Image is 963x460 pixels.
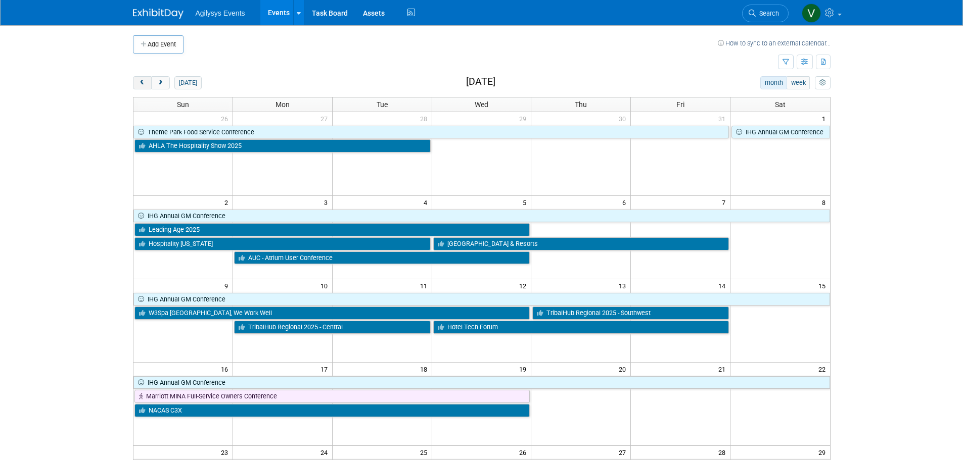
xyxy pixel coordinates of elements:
[518,363,531,375] span: 19
[575,100,587,109] span: Thu
[133,376,830,389] a: IHG Annual GM Conference
[787,76,810,89] button: week
[721,196,730,209] span: 7
[151,76,170,89] button: next
[134,404,530,417] a: NACAS C3X
[220,446,233,458] span: 23
[134,237,431,250] a: Hospitality [US_STATE]
[532,306,729,320] a: TribalHub Regional 2025 - Southwest
[134,390,530,403] a: Marriott MINA Full-Service Owners Conference
[134,139,431,152] a: AHLA The Hospitality Show 2025
[717,363,730,375] span: 21
[676,100,684,109] span: Fri
[817,279,830,292] span: 15
[618,363,630,375] span: 20
[466,76,495,87] h2: [DATE]
[717,112,730,125] span: 31
[717,446,730,458] span: 28
[419,446,432,458] span: 25
[618,112,630,125] span: 30
[220,112,233,125] span: 26
[377,100,388,109] span: Tue
[518,112,531,125] span: 29
[522,196,531,209] span: 5
[802,4,821,23] img: Vaitiare Munoz
[133,9,184,19] img: ExhibitDay
[319,446,332,458] span: 24
[223,279,233,292] span: 9
[234,251,530,265] a: AUC - Atrium User Conference
[177,100,189,109] span: Sun
[756,10,779,17] span: Search
[618,446,630,458] span: 27
[731,126,830,139] a: IHG Annual GM Conference
[419,279,432,292] span: 11
[718,39,831,47] a: How to sync to an external calendar...
[134,306,530,320] a: W3Spa [GEOGRAPHIC_DATA], We Work Well
[817,446,830,458] span: 29
[319,279,332,292] span: 10
[433,237,729,250] a: [GEOGRAPHIC_DATA] & Resorts
[220,363,233,375] span: 16
[821,112,830,125] span: 1
[133,76,152,89] button: prev
[760,76,787,89] button: month
[518,446,531,458] span: 26
[319,112,332,125] span: 27
[323,196,332,209] span: 3
[518,279,531,292] span: 12
[817,363,830,375] span: 22
[133,35,184,54] button: Add Event
[223,196,233,209] span: 2
[174,76,201,89] button: [DATE]
[319,363,332,375] span: 17
[419,112,432,125] span: 28
[134,223,530,236] a: Leading Age 2025
[133,210,830,223] a: IHG Annual GM Conference
[475,100,488,109] span: Wed
[815,76,830,89] button: myCustomButton
[196,9,245,17] span: Agilysys Events
[419,363,432,375] span: 18
[742,5,789,22] a: Search
[775,100,786,109] span: Sat
[276,100,290,109] span: Mon
[234,321,431,334] a: TribalHub Regional 2025 - Central
[433,321,729,334] a: Hotel Tech Forum
[133,126,729,139] a: Theme Park Food Service Conference
[618,279,630,292] span: 13
[821,196,830,209] span: 8
[423,196,432,209] span: 4
[717,279,730,292] span: 14
[133,293,830,306] a: IHG Annual GM Conference
[621,196,630,209] span: 6
[819,80,826,86] i: Personalize Calendar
